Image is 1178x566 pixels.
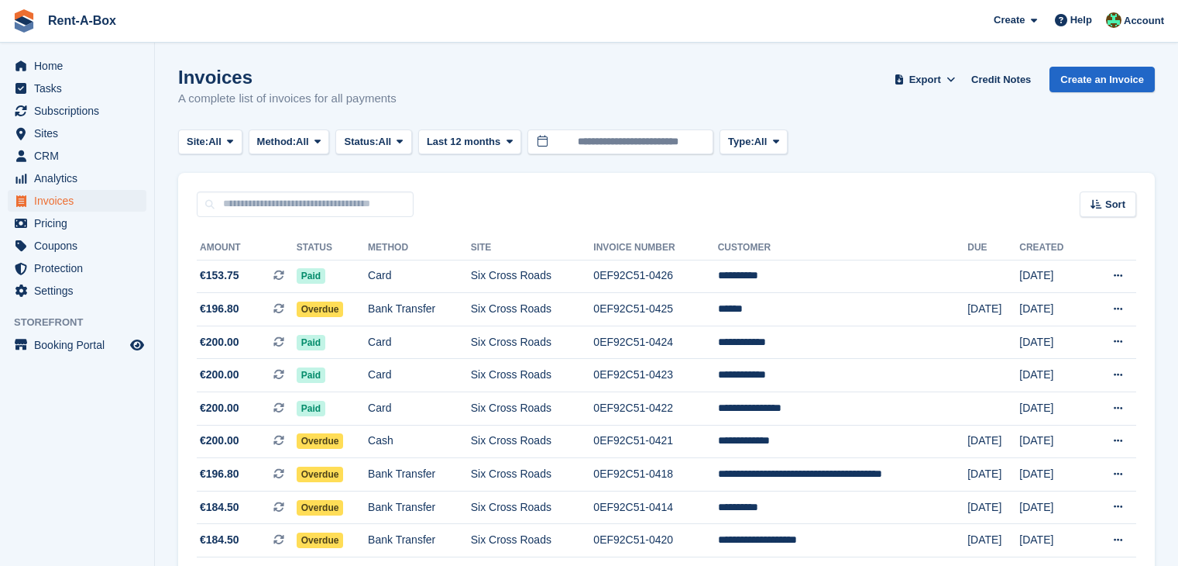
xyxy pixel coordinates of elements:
[34,235,127,257] span: Coupons
[200,367,239,383] span: €200.00
[34,190,127,212] span: Invoices
[34,280,127,302] span: Settings
[1019,425,1087,458] td: [DATE]
[471,326,594,359] td: Six Cross Roads
[8,235,146,257] a: menu
[200,433,239,449] span: €200.00
[418,129,521,155] button: Last 12 months
[471,260,594,293] td: Six Cross Roads
[8,334,146,356] a: menu
[12,9,36,33] img: stora-icon-8386f47178a22dfd0bd8f6a31ec36ba5ce8667c1dd55bd0f319d3a0aa187defe.svg
[368,491,471,524] td: Bank Transfer
[297,533,344,548] span: Overdue
[967,236,1019,261] th: Due
[1019,491,1087,524] td: [DATE]
[471,359,594,392] td: Six Cross Roads
[1124,13,1164,29] span: Account
[257,134,297,150] span: Method:
[8,78,146,99] a: menu
[200,267,239,284] span: €153.75
[8,280,146,302] a: menu
[593,260,717,293] td: 0EF92C51-0426
[368,359,471,392] td: Card
[1019,293,1087,326] td: [DATE]
[178,90,397,108] p: A complete list of invoices for all payments
[967,524,1019,557] td: [DATE]
[1019,458,1087,492] td: [DATE]
[593,293,717,326] td: 0EF92C51-0425
[297,401,325,416] span: Paid
[200,532,239,548] span: €184.50
[178,129,242,155] button: Site: All
[297,302,344,317] span: Overdue
[1105,197,1125,212] span: Sort
[200,499,239,516] span: €184.50
[34,55,127,77] span: Home
[34,257,127,279] span: Protection
[297,433,344,449] span: Overdue
[471,524,594,557] td: Six Cross Roads
[8,55,146,77] a: menu
[34,212,127,234] span: Pricing
[368,458,471,492] td: Bank Transfer
[471,491,594,524] td: Six Cross Roads
[34,334,127,356] span: Booking Portal
[379,134,392,150] span: All
[368,524,471,557] td: Bank Transfer
[967,491,1019,524] td: [DATE]
[1106,12,1121,28] img: Conor O'Shea
[344,134,378,150] span: Status:
[197,236,297,261] th: Amount
[593,491,717,524] td: 0EF92C51-0414
[368,392,471,426] td: Card
[471,425,594,458] td: Six Cross Roads
[1019,260,1087,293] td: [DATE]
[8,212,146,234] a: menu
[593,458,717,492] td: 0EF92C51-0418
[720,129,788,155] button: Type: All
[1070,12,1092,28] span: Help
[754,134,768,150] span: All
[34,123,127,144] span: Sites
[368,236,471,261] th: Method
[368,260,471,293] td: Card
[471,458,594,492] td: Six Cross Roads
[200,400,239,416] span: €200.00
[296,134,309,150] span: All
[187,134,208,150] span: Site:
[297,268,325,284] span: Paid
[249,129,330,155] button: Method: All
[1019,236,1087,261] th: Created
[965,67,1037,92] a: Credit Notes
[994,12,1025,28] span: Create
[471,236,594,261] th: Site
[427,134,500,150] span: Last 12 months
[368,326,471,359] td: Card
[593,359,717,392] td: 0EF92C51-0423
[178,67,397,88] h1: Invoices
[42,8,122,33] a: Rent-A-Box
[335,129,411,155] button: Status: All
[967,425,1019,458] td: [DATE]
[8,145,146,167] a: menu
[34,167,127,189] span: Analytics
[8,123,146,144] a: menu
[200,466,239,482] span: €196.80
[909,72,941,88] span: Export
[1019,359,1087,392] td: [DATE]
[593,425,717,458] td: 0EF92C51-0421
[8,190,146,212] a: menu
[593,392,717,426] td: 0EF92C51-0422
[297,500,344,516] span: Overdue
[34,145,127,167] span: CRM
[128,336,146,354] a: Preview store
[967,458,1019,492] td: [DATE]
[8,167,146,189] a: menu
[718,236,968,261] th: Customer
[297,467,344,482] span: Overdue
[728,134,754,150] span: Type:
[200,301,239,317] span: €196.80
[297,368,325,383] span: Paid
[34,100,127,122] span: Subscriptions
[1019,326,1087,359] td: [DATE]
